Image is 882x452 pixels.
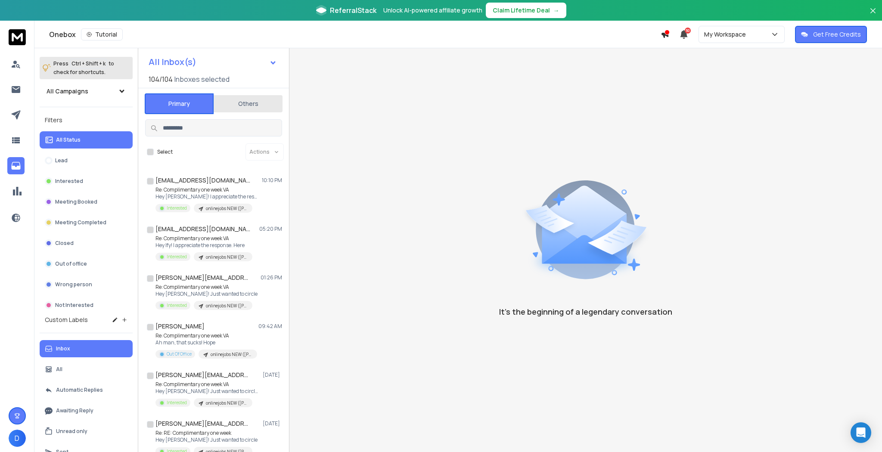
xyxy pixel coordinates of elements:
[155,322,205,331] h1: [PERSON_NAME]
[211,351,252,358] p: onlinejobs NEW ([PERSON_NAME] add to this one)
[259,226,282,232] p: 05:20 PM
[263,372,282,378] p: [DATE]
[40,235,133,252] button: Closed
[40,83,133,100] button: All Campaigns
[40,114,133,126] h3: Filters
[155,193,259,200] p: Hey [PERSON_NAME]! I appreciate the response
[56,387,103,393] p: Automatic Replies
[40,340,133,357] button: Inbox
[142,53,284,71] button: All Inbox(s)
[40,173,133,190] button: Interested
[149,74,173,84] span: 104 / 104
[9,430,26,447] button: D
[167,302,187,309] p: Interested
[157,149,173,155] label: Select
[486,3,566,18] button: Claim Lifetime Deal→
[56,136,81,143] p: All Status
[56,345,70,352] p: Inbox
[55,240,74,247] p: Closed
[704,30,749,39] p: My Workspace
[40,276,133,293] button: Wrong person
[851,422,871,443] div: Open Intercom Messenger
[40,214,133,231] button: Meeting Completed
[56,428,87,435] p: Unread only
[155,419,250,428] h1: [PERSON_NAME][EMAIL_ADDRESS][DOMAIN_NAME]
[53,59,114,77] p: Press to check for shortcuts.
[261,274,282,281] p: 01:26 PM
[55,302,93,309] p: Not Interested
[40,131,133,149] button: All Status
[206,400,247,406] p: onlinejobs NEW ([PERSON_NAME] add to this one)
[40,193,133,211] button: Meeting Booked
[49,28,661,40] div: Onebox
[206,303,247,309] p: onlinejobs NEW ([PERSON_NAME] add to this one)
[167,399,187,406] p: Interested
[262,177,282,184] p: 10:10 PM
[155,430,258,437] p: Re: RE: Complimentary one week
[685,28,691,34] span: 50
[40,361,133,378] button: All
[40,255,133,272] button: Out of office
[40,381,133,399] button: Automatic Replies
[81,28,123,40] button: Tutorial
[155,381,259,388] p: Re: Complimentary one week VA
[56,366,62,373] p: All
[40,402,133,419] button: Awaiting Reply
[155,371,250,379] h1: [PERSON_NAME][EMAIL_ADDRESS][DOMAIN_NAME]
[155,284,258,291] p: Re: Complimentary one week VA
[499,306,672,318] p: It’s the beginning of a legendary conversation
[155,242,252,249] p: Hey Ify! I appreciate the response. Here
[40,297,133,314] button: Not Interested
[155,332,257,339] p: Re: Complimentary one week VA
[40,152,133,169] button: Lead
[155,235,252,242] p: Re: Complimentary one week VA
[813,30,861,39] p: Get Free Credits
[55,260,87,267] p: Out of office
[55,219,106,226] p: Meeting Completed
[55,281,92,288] p: Wrong person
[167,205,187,211] p: Interested
[40,423,133,440] button: Unread only
[55,198,97,205] p: Meeting Booked
[330,5,376,15] span: ReferralStack
[206,254,247,260] p: onlinejobs NEW ([PERSON_NAME] add to this one)
[867,5,879,26] button: Close banner
[70,59,107,68] span: Ctrl + Shift + k
[167,351,192,357] p: Out Of Office
[155,437,258,443] p: Hey [PERSON_NAME]! Just wanted to circle
[55,178,83,185] p: Interested
[155,225,250,233] h1: [EMAIL_ADDRESS][DOMAIN_NAME]
[263,420,282,427] p: [DATE]
[155,176,250,185] h1: [EMAIL_ADDRESS][DOMAIN_NAME]
[383,6,482,15] p: Unlock AI-powered affiliate growth
[174,74,230,84] h3: Inboxes selected
[214,94,283,113] button: Others
[47,87,88,96] h1: All Campaigns
[155,273,250,282] h1: [PERSON_NAME][EMAIL_ADDRESS][DOMAIN_NAME]
[155,339,257,346] p: Ah man, that sucks! Hope
[795,26,867,43] button: Get Free Credits
[553,6,559,15] span: →
[149,58,196,66] h1: All Inbox(s)
[206,205,247,212] p: onlinejobs NEW ([PERSON_NAME] add to this one)
[155,186,259,193] p: Re: Complimentary one week VA
[258,323,282,330] p: 09:42 AM
[55,157,68,164] p: Lead
[145,93,214,114] button: Primary
[56,407,93,414] p: Awaiting Reply
[45,316,88,324] h3: Custom Labels
[167,254,187,260] p: Interested
[155,388,259,395] p: Hey [PERSON_NAME]! Just wanted to circle back
[155,291,258,297] p: Hey [PERSON_NAME]! Just wanted to circle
